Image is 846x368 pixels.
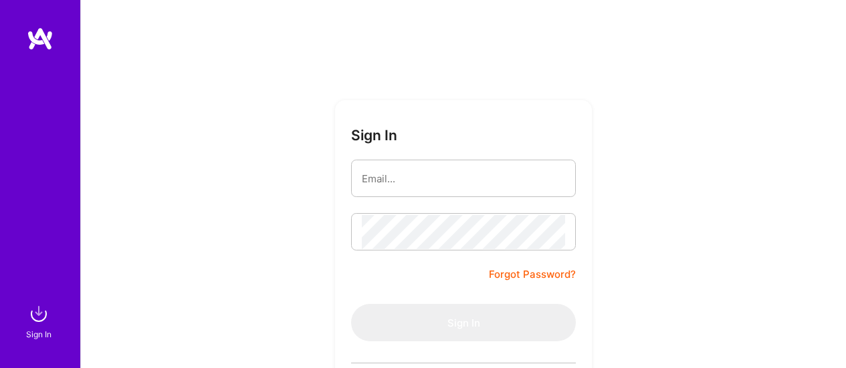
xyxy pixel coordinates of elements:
a: Forgot Password? [489,266,576,283]
img: logo [27,27,54,51]
h3: Sign In [351,127,397,144]
input: Email... [362,162,565,196]
img: sign in [25,301,52,327]
button: Sign In [351,304,576,341]
div: Sign In [26,327,51,341]
a: sign inSign In [28,301,52,341]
